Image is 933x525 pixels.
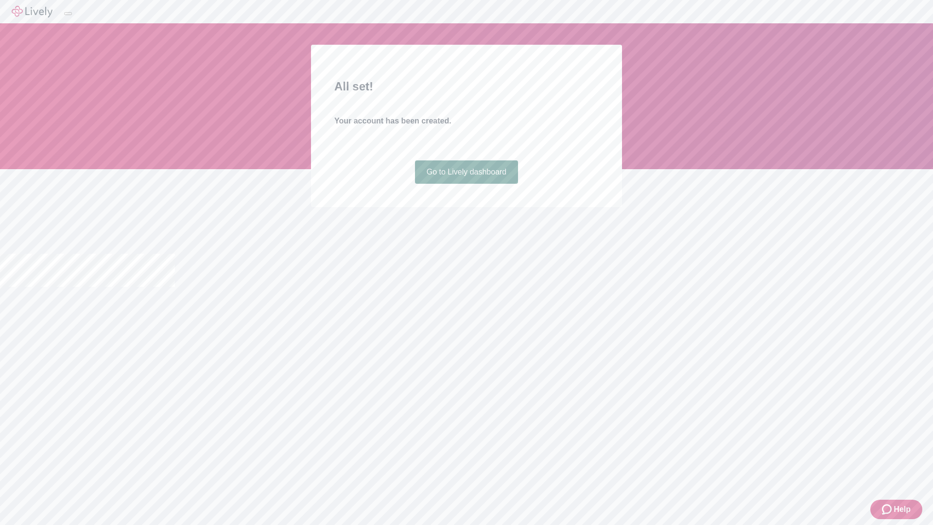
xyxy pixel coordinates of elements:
[870,500,922,519] button: Zendesk support iconHelp
[415,160,518,184] a: Go to Lively dashboard
[64,12,72,15] button: Log out
[882,504,894,515] svg: Zendesk support icon
[894,504,911,515] span: Help
[12,6,52,17] img: Lively
[334,78,599,95] h2: All set!
[334,115,599,127] h4: Your account has been created.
